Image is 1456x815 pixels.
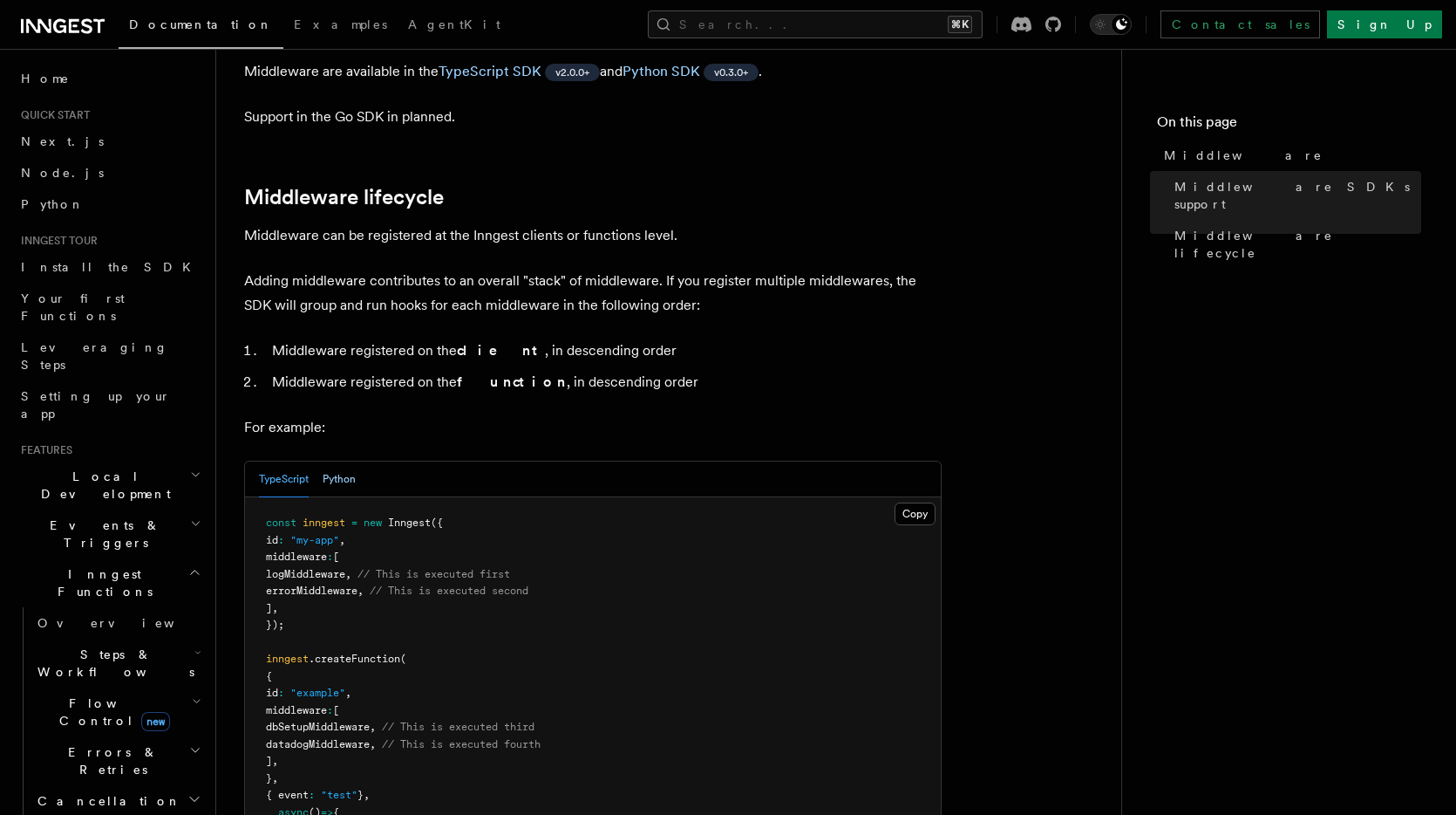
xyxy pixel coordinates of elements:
[244,223,942,248] p: Middleware can be registered at the Inngest clients or functions level.
[267,339,942,363] li: Middleware registered on the , in descending order
[266,687,278,699] span: id
[895,503,936,525] button: Copy
[267,370,942,394] li: Middleware registered on the , in descending order
[266,789,309,801] span: { event
[31,639,205,688] button: Steps & Workflows
[266,602,272,614] span: ]
[948,16,972,33] kbd: ⌘K
[333,551,339,563] span: [
[266,653,309,665] span: inngest
[14,126,205,157] a: Next.js
[14,380,205,429] a: Setting up your app
[31,695,192,729] span: Flow Control
[327,704,333,716] span: :
[14,188,205,220] a: Python
[357,789,364,801] span: }
[345,568,351,580] span: ,
[21,197,85,211] span: Python
[1167,220,1421,269] a: Middleware lifecycle
[382,738,541,750] span: // This is executed fourth
[323,462,356,497] button: Python
[244,105,942,129] p: Support in the Go SDK in planned.
[266,704,327,716] span: middleware
[31,646,194,681] span: Steps & Workflows
[129,17,273,31] span: Documentation
[321,789,357,801] span: "test"
[370,585,528,597] span: // This is executed second
[1327,10,1442,38] a: Sign Up
[1160,10,1320,38] a: Contact sales
[370,738,376,750] span: ,
[351,517,357,529] span: =
[21,260,201,274] span: Install the SDK
[283,5,398,47] a: Examples
[14,558,205,607] button: Inngest Functions
[14,63,205,94] a: Home
[259,462,309,497] button: TypeScript
[266,568,345,580] span: logMiddleware
[266,534,278,546] span: id
[14,234,98,248] span: Inngest tour
[388,517,431,529] span: Inngest
[21,389,171,421] span: Setting up your app
[370,721,376,733] span: ,
[266,670,272,682] span: {
[357,568,510,580] span: // This is executed first
[266,619,284,631] span: });
[339,534,345,546] span: ,
[266,585,357,597] span: errorMiddleware
[382,721,534,733] span: // This is executed third
[303,517,345,529] span: inngest
[266,772,272,784] span: }
[244,269,942,318] p: Adding middleware contributes to an overall "stack" of middleware. If you register multiple middl...
[1090,14,1132,35] button: Toggle dark mode
[14,283,205,332] a: Your first Functions
[327,551,333,563] span: :
[37,616,217,630] span: Overview
[14,461,205,510] button: Local Development
[14,251,205,283] a: Install the SDK
[21,340,168,372] span: Leveraging Steps
[14,565,188,600] span: Inngest Functions
[14,510,205,558] button: Events & Triggers
[266,517,296,529] span: const
[1157,112,1421,140] h4: On this page
[21,134,104,148] span: Next.js
[272,755,278,767] span: ,
[14,108,90,122] span: Quick start
[31,688,205,736] button: Flow Controlnew
[266,721,370,733] span: dbSetupMiddleware
[1174,227,1421,262] span: Middleware lifecycle
[14,517,190,551] span: Events & Triggers
[1157,140,1421,171] a: Middleware
[714,65,748,79] span: v0.3.0+
[272,602,278,614] span: ,
[1174,178,1421,213] span: Middleware SDKs support
[357,585,364,597] span: ,
[119,5,283,49] a: Documentation
[309,653,400,665] span: .createFunction
[345,687,351,699] span: ,
[364,789,370,801] span: ,
[294,17,387,31] span: Examples
[457,342,545,359] strong: client
[141,712,170,731] span: new
[278,687,284,699] span: :
[272,772,278,784] span: ,
[244,59,942,84] p: Middleware are available in the and .
[14,468,190,503] span: Local Development
[1164,147,1323,164] span: Middleware
[31,743,189,778] span: Errors & Retries
[31,736,205,785] button: Errors & Retries
[21,291,125,323] span: Your first Functions
[244,415,942,440] p: For example:
[266,738,370,750] span: datadogMiddleware
[290,687,345,699] span: "example"
[31,792,181,810] span: Cancellation
[457,373,567,390] strong: function
[278,534,284,546] span: :
[21,166,104,180] span: Node.js
[400,653,406,665] span: (
[266,755,272,767] span: ]
[431,517,443,529] span: ({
